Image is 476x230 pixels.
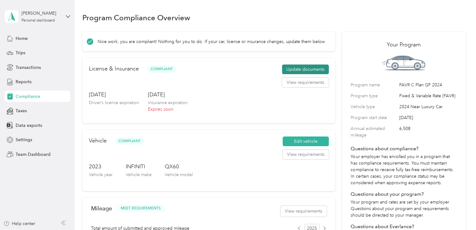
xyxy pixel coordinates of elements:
[280,206,327,217] button: View requirements
[22,19,55,22] div: Personal dashboard
[351,114,397,121] label: Program start date
[16,93,40,100] span: Compliance
[22,10,61,17] div: [PERSON_NAME]
[16,137,32,143] span: Settings
[126,171,152,178] p: Vehicle make
[16,79,32,85] span: Reports
[148,99,188,106] p: Insurance expiration
[82,14,190,21] h1: Program Compliance Overview
[89,171,113,178] p: Vehicle year
[441,195,476,230] iframe: Everlance-gr Chat Button Frame
[121,206,161,211] span: MEET REQUIREMENTS
[351,153,456,186] p: Your employer has enrolled you in a program that has compliance requirements. You must maintain c...
[351,93,397,99] label: Program type
[98,38,326,45] p: Nice work, you are compliant! Nothing for you to do. If your car, license or insurance changes, u...
[91,205,112,212] h2: Mileage
[282,78,329,88] button: View requirements
[89,163,113,170] h3: 2023
[16,122,42,129] span: Data exports
[283,137,329,146] button: Edit vehicle
[399,114,456,121] span: [DATE]
[399,82,456,88] span: FAVR C Plan GF 2024
[282,65,329,74] button: Update documents
[351,145,456,152] h4: Questions about compliance?
[126,163,152,170] h3: INFINITI
[165,171,193,178] p: Vehicle model
[283,150,329,160] button: View requirements
[116,204,165,212] button: MEET REQUIREMENTS
[16,64,41,71] span: Transactions
[148,65,176,73] span: Compliant
[351,125,397,138] label: Annual estimated mileage
[115,137,144,145] span: Compliant
[16,50,25,56] span: Trips
[16,35,28,42] span: Home
[351,199,456,218] p: Your program and rates are set by your employer. Questions about your program and requirements sh...
[351,82,397,88] label: Program name
[399,93,456,99] span: Fixed & Variable Rate (FAVR)
[3,220,35,227] button: Help center
[16,151,51,158] span: Team Dashboard
[399,125,456,138] span: 6,508
[165,163,193,170] h3: QX60
[351,190,456,198] h4: Questions about your program?
[89,99,139,106] p: Driver’s license expiration
[148,91,188,98] h3: [DATE]
[351,41,456,49] h2: Your Program
[399,103,456,110] span: 2024 Near Luxury Car
[351,103,397,110] label: Vehicle type
[16,108,27,114] span: Taxes
[89,91,139,98] h3: [DATE]
[89,65,139,73] h2: License & Insurance
[89,137,107,145] h2: Vehicle
[148,106,188,113] p: Expires soon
